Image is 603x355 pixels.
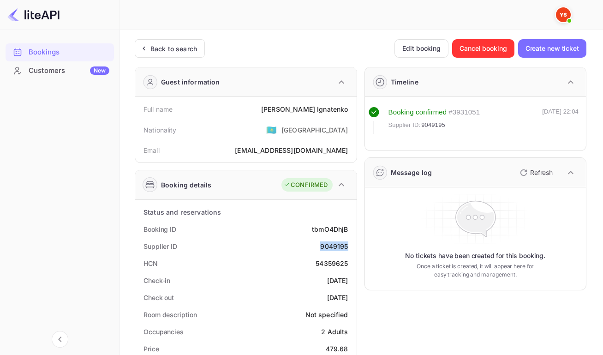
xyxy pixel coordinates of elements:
[143,276,170,285] div: Check-in
[143,104,173,114] div: Full name
[6,62,114,80] div: CustomersNew
[391,77,418,87] div: Timeline
[556,7,571,22] img: Yandex Support
[316,259,348,268] div: 54359625
[327,276,348,285] div: [DATE]
[417,262,534,279] p: Once a ticket is created, it will appear here for easy tracking and management.
[261,104,348,114] div: [PERSON_NAME] Ignatenko
[143,344,159,354] div: Price
[284,181,328,190] div: CONFIRMED
[6,43,114,60] a: Bookings
[143,224,176,234] div: Booking ID
[514,165,556,180] button: Refresh
[530,168,553,177] p: Refresh
[6,43,114,61] div: Bookings
[327,293,348,302] div: [DATE]
[518,39,586,58] button: Create new ticket
[305,310,348,319] div: Not specified
[150,44,197,54] div: Back to search
[29,47,109,58] div: Bookings
[266,121,277,138] span: United States
[312,224,348,234] div: tbmO4DhjB
[391,168,432,177] div: Message log
[143,207,221,217] div: Status and reservations
[143,241,177,251] div: Supplier ID
[143,310,197,319] div: Room description
[388,120,421,130] span: Supplier ID:
[143,259,158,268] div: HCN
[143,293,174,302] div: Check out
[143,145,160,155] div: Email
[542,107,579,134] div: [DATE] 22:04
[143,327,184,337] div: Occupancies
[7,7,60,22] img: LiteAPI logo
[321,327,348,337] div: 2 Adults
[394,39,448,58] button: Edit booking
[143,125,177,135] div: Nationality
[6,62,114,79] a: CustomersNew
[90,66,109,75] div: New
[448,107,480,118] div: # 3931051
[388,107,447,118] div: Booking confirmed
[405,251,545,260] p: No tickets have been created for this booking.
[326,344,348,354] div: 479.68
[161,77,220,87] div: Guest information
[161,180,211,190] div: Booking details
[281,125,348,135] div: [GEOGRAPHIC_DATA]
[52,331,68,348] button: Collapse navigation
[421,120,445,130] span: 9049195
[452,39,514,58] button: Cancel booking
[29,66,109,76] div: Customers
[235,145,348,155] div: [EMAIL_ADDRESS][DOMAIN_NAME]
[320,241,348,251] div: 9049195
